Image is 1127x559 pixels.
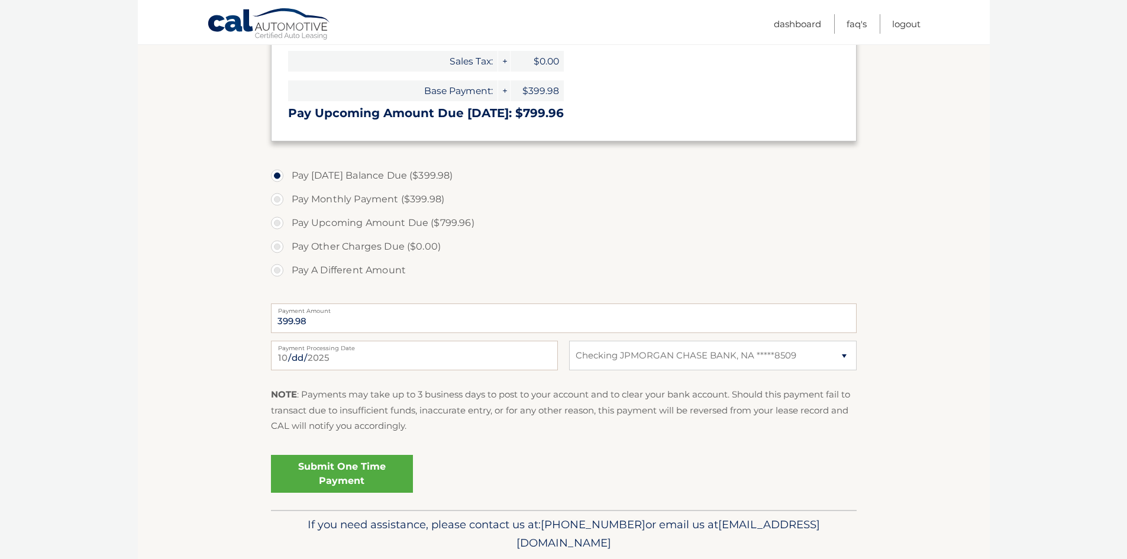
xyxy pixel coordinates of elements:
[207,8,331,42] a: Cal Automotive
[271,341,558,370] input: Payment Date
[271,387,857,434] p: : Payments may take up to 3 business days to post to your account and to clear your bank account....
[288,106,839,121] h3: Pay Upcoming Amount Due [DATE]: $799.96
[271,211,857,235] label: Pay Upcoming Amount Due ($799.96)
[271,389,297,400] strong: NOTE
[271,455,413,493] a: Submit One Time Payment
[271,259,857,282] label: Pay A Different Amount
[511,80,564,101] span: $399.98
[271,341,558,350] label: Payment Processing Date
[271,235,857,259] label: Pay Other Charges Due ($0.00)
[271,303,857,313] label: Payment Amount
[498,80,510,101] span: +
[892,14,921,34] a: Logout
[511,51,564,72] span: $0.00
[279,515,849,553] p: If you need assistance, please contact us at: or email us at
[271,164,857,188] label: Pay [DATE] Balance Due ($399.98)
[774,14,821,34] a: Dashboard
[288,51,498,72] span: Sales Tax:
[271,303,857,333] input: Payment Amount
[498,51,510,72] span: +
[847,14,867,34] a: FAQ's
[271,188,857,211] label: Pay Monthly Payment ($399.98)
[288,80,498,101] span: Base Payment:
[541,518,645,531] span: [PHONE_NUMBER]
